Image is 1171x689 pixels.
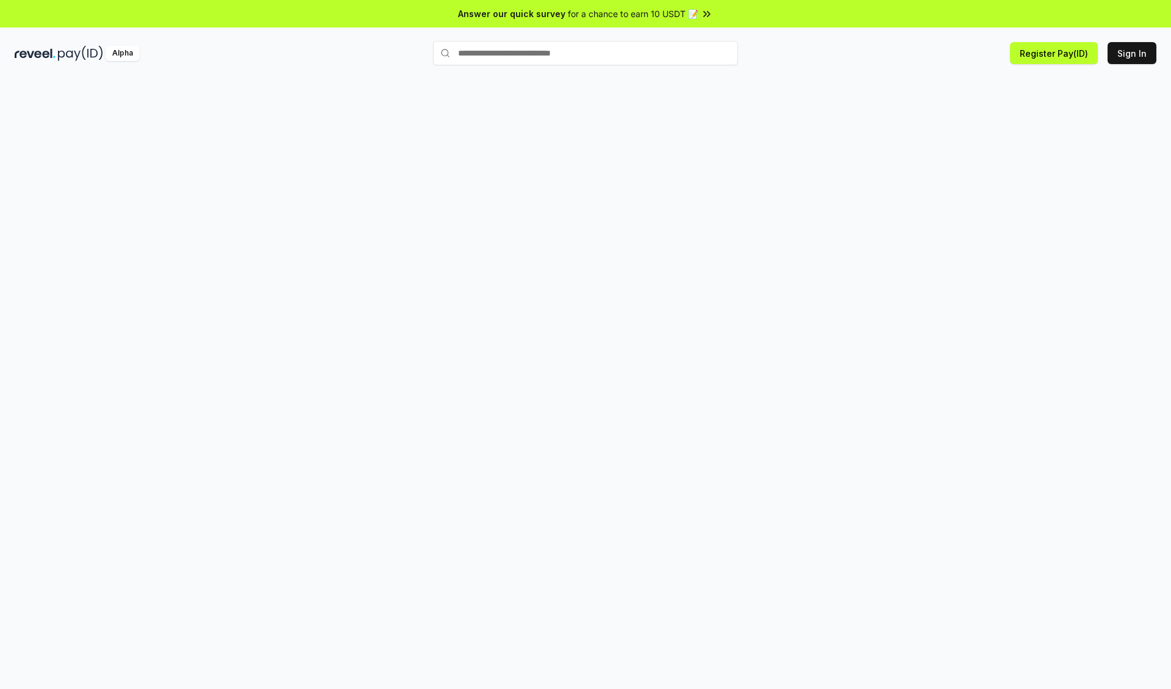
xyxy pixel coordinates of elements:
img: reveel_dark [15,46,56,61]
span: for a chance to earn 10 USDT 📝 [568,7,698,20]
button: Register Pay(ID) [1010,42,1098,64]
img: pay_id [58,46,103,61]
span: Answer our quick survey [458,7,565,20]
div: Alpha [106,46,140,61]
button: Sign In [1108,42,1156,64]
